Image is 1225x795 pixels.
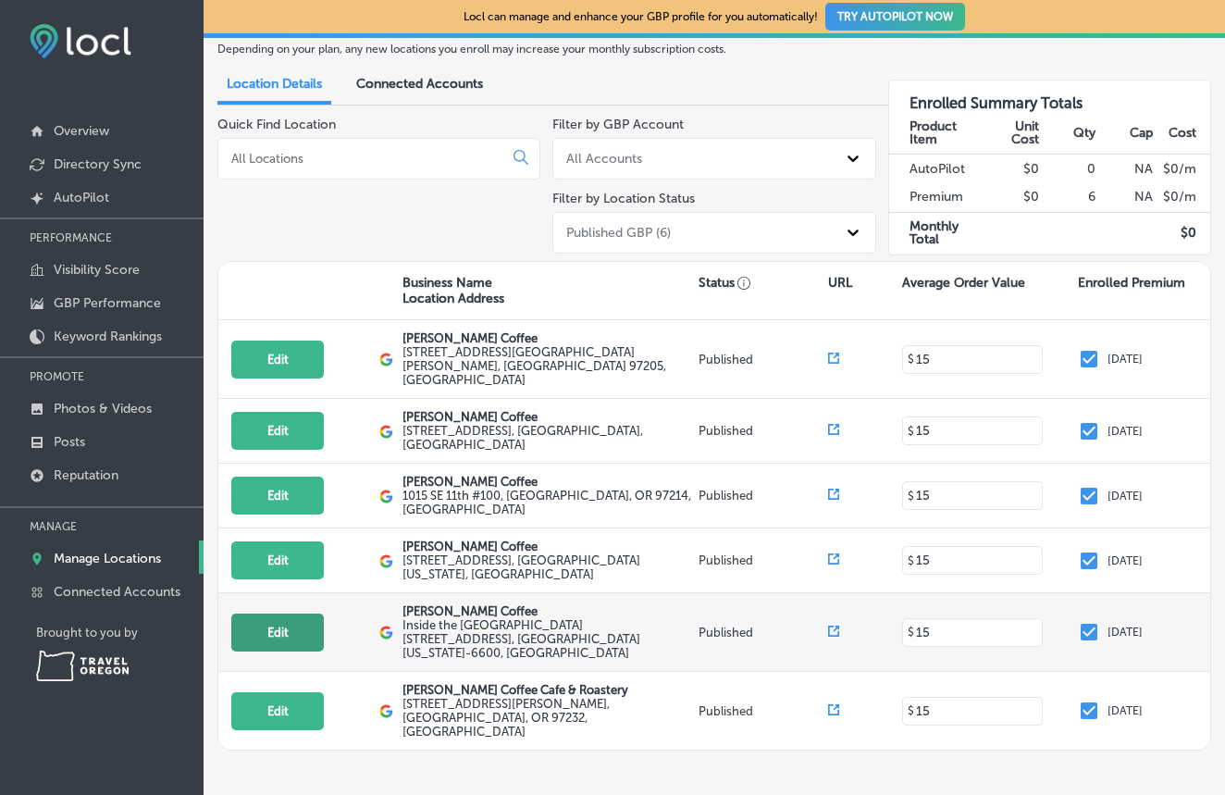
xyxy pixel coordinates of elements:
[231,477,324,515] button: Edit
[379,425,393,439] img: logo
[889,81,1210,112] h3: Enrolled Summary Totals
[402,553,694,581] label: [STREET_ADDRESS] , [GEOGRAPHIC_DATA][US_STATE], [GEOGRAPHIC_DATA]
[54,262,140,278] p: Visibility Score
[54,329,162,344] p: Keyword Rankings
[828,275,852,291] p: URL
[984,112,1040,154] th: Unit Cost
[699,275,828,291] p: Status
[908,704,914,717] p: $
[402,540,694,553] p: [PERSON_NAME] Coffee
[227,76,322,92] span: Location Details
[402,618,694,660] label: Inside the [GEOGRAPHIC_DATA] [STREET_ADDRESS] , [GEOGRAPHIC_DATA][US_STATE]-6600, [GEOGRAPHIC_DATA]
[379,554,393,568] img: logo
[402,697,694,739] label: [STREET_ADDRESS][PERSON_NAME] , [GEOGRAPHIC_DATA], OR 97232, [GEOGRAPHIC_DATA]
[54,295,161,311] p: GBP Performance
[402,683,694,697] p: [PERSON_NAME] Coffee Cafe & Roastery
[908,554,914,567] p: $
[908,490,914,503] p: $
[889,183,984,212] td: Premium
[566,151,642,167] div: All Accounts
[825,3,965,31] button: TRY AUTOPILOT NOW
[908,353,914,366] p: $
[909,118,957,147] strong: Product Item
[908,626,914,639] p: $
[699,626,828,640] p: Published
[552,117,684,132] label: Filter by GBP Account
[1040,155,1096,183] td: 0
[54,467,118,483] p: Reputation
[231,614,324,652] button: Edit
[217,117,336,132] label: Quick Find Location
[54,551,161,566] p: Manage Locations
[1154,112,1210,154] th: Cost
[356,76,483,92] span: Connected Accounts
[566,225,671,241] div: Published GBP (6)
[1107,353,1143,366] p: [DATE]
[908,425,914,438] p: $
[699,704,828,718] p: Published
[229,150,499,167] input: All Locations
[231,412,324,450] button: Edit
[231,692,324,730] button: Edit
[402,475,694,489] p: [PERSON_NAME] Coffee
[1154,212,1210,254] td: $ 0
[54,584,180,600] p: Connected Accounts
[699,489,828,503] p: Published
[379,626,393,640] img: logo
[1040,183,1096,212] td: 6
[231,541,324,579] button: Edit
[1107,626,1143,639] p: [DATE]
[552,191,695,206] label: Filter by Location Status
[1078,275,1185,291] p: Enrolled Premium
[379,490,393,503] img: logo
[402,424,694,452] label: [STREET_ADDRESS] , [GEOGRAPHIC_DATA], [GEOGRAPHIC_DATA]
[231,341,324,379] button: Edit
[217,43,863,56] p: Depending on your plan, any new locations you enroll may increase your monthly subscription costs.
[402,604,694,618] p: [PERSON_NAME] Coffee
[1096,183,1153,212] td: NA
[402,410,694,424] p: [PERSON_NAME] Coffee
[1107,425,1143,438] p: [DATE]
[402,489,694,516] label: 1015 SE 11th #100 , [GEOGRAPHIC_DATA], OR 97214, [GEOGRAPHIC_DATA]
[699,353,828,366] p: Published
[402,345,694,387] label: [STREET_ADDRESS][GEOGRAPHIC_DATA][PERSON_NAME] , [GEOGRAPHIC_DATA] 97205, [GEOGRAPHIC_DATA]
[1096,155,1153,183] td: NA
[54,156,142,172] p: Directory Sync
[984,155,1040,183] td: $0
[54,401,152,416] p: Photos & Videos
[1040,112,1096,154] th: Qty
[1154,183,1210,212] td: $ 0 /m
[36,651,129,681] img: Travel Oregon
[1107,554,1143,567] p: [DATE]
[699,553,828,567] p: Published
[54,434,85,450] p: Posts
[902,275,1025,291] p: Average Order Value
[379,704,393,718] img: logo
[1154,155,1210,183] td: $ 0 /m
[30,24,131,58] img: fda3e92497d09a02dc62c9cd864e3231.png
[379,353,393,366] img: logo
[402,275,504,306] p: Business Name Location Address
[402,331,694,345] p: [PERSON_NAME] Coffee
[889,212,984,254] td: Monthly Total
[1096,112,1153,154] th: Cap
[889,155,984,183] td: AutoPilot
[54,123,109,139] p: Overview
[984,183,1040,212] td: $0
[54,190,109,205] p: AutoPilot
[1107,490,1143,503] p: [DATE]
[699,424,828,438] p: Published
[1107,704,1143,717] p: [DATE]
[36,626,204,640] p: Brought to you by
